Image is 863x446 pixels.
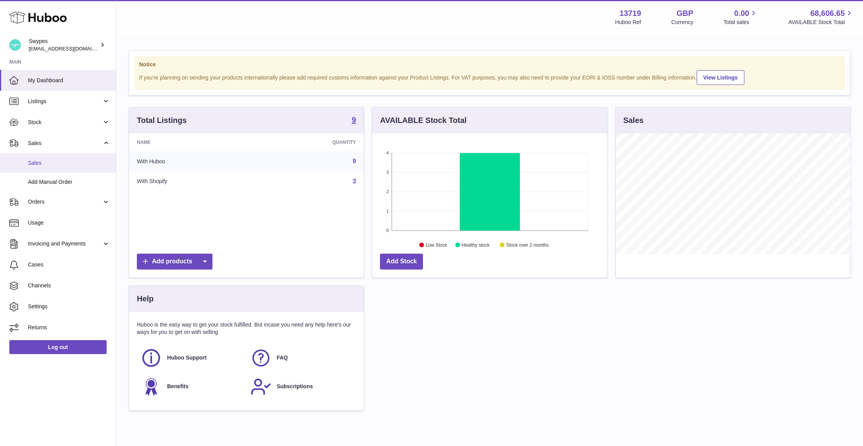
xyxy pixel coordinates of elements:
[28,282,110,289] span: Channels
[677,8,693,19] strong: GBP
[387,209,389,213] text: 1
[28,303,110,310] span: Settings
[137,254,212,270] a: Add products
[387,189,389,194] text: 2
[167,354,207,361] span: Huboo Support
[788,19,854,26] span: AVAILABLE Stock Total
[129,133,255,151] th: Name
[28,77,110,84] span: My Dashboard
[734,8,749,19] span: 0.00
[28,219,110,226] span: Usage
[277,383,313,390] span: Subscriptions
[28,140,102,147] span: Sales
[28,261,110,268] span: Cases
[697,70,744,85] a: View Listings
[380,254,423,270] a: Add Stock
[29,38,98,52] div: Swypes
[137,294,154,304] h3: Help
[462,242,490,248] text: Healthy stock
[506,242,549,248] text: Stock over 2 months
[387,150,389,155] text: 4
[788,8,854,26] a: 68,606.65 AVAILABLE Stock Total
[141,347,243,368] a: Huboo Support
[28,198,102,206] span: Orders
[352,116,356,124] strong: 9
[352,116,356,125] a: 9
[723,19,758,26] span: Total sales
[387,170,389,175] text: 3
[9,340,107,354] a: Log out
[28,240,102,247] span: Invoicing and Payments
[620,8,641,19] strong: 13719
[352,178,356,185] a: 3
[623,115,644,126] h3: Sales
[671,19,694,26] div: Currency
[250,347,352,368] a: FAQ
[29,45,114,52] span: [EMAIL_ADDRESS][DOMAIN_NAME]
[277,354,288,361] span: FAQ
[28,98,102,105] span: Listings
[380,115,466,126] h3: AVAILABLE Stock Total
[28,178,110,186] span: Add Manual Order
[810,8,845,19] span: 68,606.65
[426,242,447,248] text: Low Stock
[9,39,21,51] img: hello@swypes.co.uk
[255,133,364,151] th: Quantity
[28,324,110,331] span: Returns
[615,19,641,26] div: Huboo Ref
[250,376,352,397] a: Subscriptions
[167,383,188,390] span: Benefits
[141,376,243,397] a: Benefits
[139,61,840,68] strong: Notice
[129,171,255,192] td: With Shopify
[28,159,110,167] span: Sales
[137,115,187,126] h3: Total Listings
[387,228,389,233] text: 0
[352,158,356,164] a: 9
[129,151,255,171] td: With Huboo
[723,8,758,26] a: 0.00 Total sales
[139,69,840,85] div: If you're planning on sending your products internationally please add required customs informati...
[28,119,102,126] span: Stock
[137,321,356,336] p: Huboo is the easy way to get your stock fulfilled. But incase you need any help here's our ways f...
